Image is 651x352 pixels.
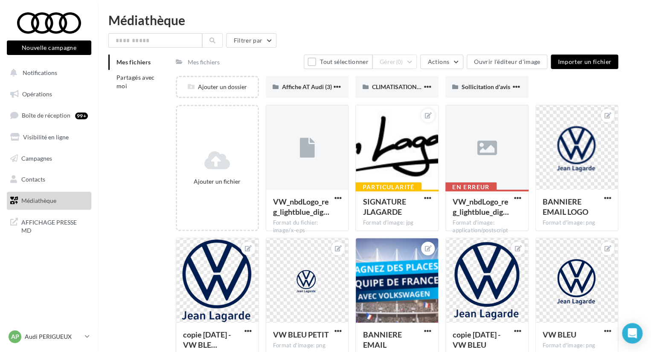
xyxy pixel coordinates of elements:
button: Filtrer par [226,33,276,48]
span: Actions [427,58,449,65]
a: Opérations [5,85,93,103]
div: Open Intercom Messenger [622,323,642,343]
span: Opérations [22,90,52,98]
span: SIGNATURE JLAGARDE [363,197,406,216]
span: Mes fichiers [116,58,151,66]
span: Contacts [21,176,45,183]
button: Nouvelle campagne [7,40,91,55]
div: 99+ [75,113,88,119]
div: Ajouter un dossier [177,83,258,91]
div: Format d'image: application/postscript [453,219,521,234]
a: Contacts [5,170,93,188]
div: Particularité [355,182,421,192]
div: Format d'image: png [543,219,611,227]
a: AFFICHAGE PRESSE MD [5,213,93,238]
button: Gérer(0) [372,55,417,69]
button: Actions [420,55,463,69]
span: VW BLEU PETIT [273,330,329,339]
span: (0) [396,58,403,65]
span: VW_nbdLogo_reg_lightblue_digital_sRGB [273,197,329,216]
a: AP Audi PERIGUEUX [7,329,91,345]
a: Boîte de réception99+ [5,106,93,124]
div: Format d'image: png [543,342,611,349]
a: Campagnes [5,150,93,167]
div: Mes fichiers [188,58,220,66]
p: Audi PERIGUEUX [25,332,81,341]
div: Format du fichier: image/x-eps [273,219,342,234]
span: AP [11,332,19,341]
span: BANNIERE EMAIL LOGO [543,197,588,216]
span: Partagés avec moi [116,74,155,89]
a: Médiathèque [5,192,93,210]
div: Ajouter un fichier [180,177,254,186]
button: Notifications [5,64,90,82]
span: VW_nbdLogo_reg_lightblue_digital_sRGB [453,197,509,216]
div: Médiathèque [108,14,641,26]
span: BANNIERE EMAIL [363,330,401,349]
span: Campagnes [21,154,52,162]
button: Tout sélectionner [304,55,372,69]
span: Affiche AT Audi (3) [282,83,332,90]
span: VW BLEU [543,330,576,339]
span: Importer un fichier [558,58,611,65]
span: Boîte de réception [22,112,70,119]
span: copie 09-09-2025 - VW BLEU PETIT [183,330,231,349]
span: Médiathèque [21,197,56,204]
button: Ouvrir l'éditeur d'image [467,55,547,69]
button: Importer un fichier [551,55,618,69]
a: Visibilité en ligne [5,128,93,146]
div: Format d'image: jpg [363,219,431,227]
div: Format d'image: png [273,342,342,349]
span: AFFICHAGE PRESSE MD [21,216,88,235]
span: copie 09-09-2025 - VW BLEU [453,330,500,349]
span: Visibilité en ligne [23,133,69,141]
span: Sollicitation d'avis [462,83,510,90]
span: CLIMATISATION_AUDI_SERVICE_CARROUSEL (1) [372,83,505,90]
div: En erreur [445,182,497,192]
span: Notifications [23,69,57,76]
